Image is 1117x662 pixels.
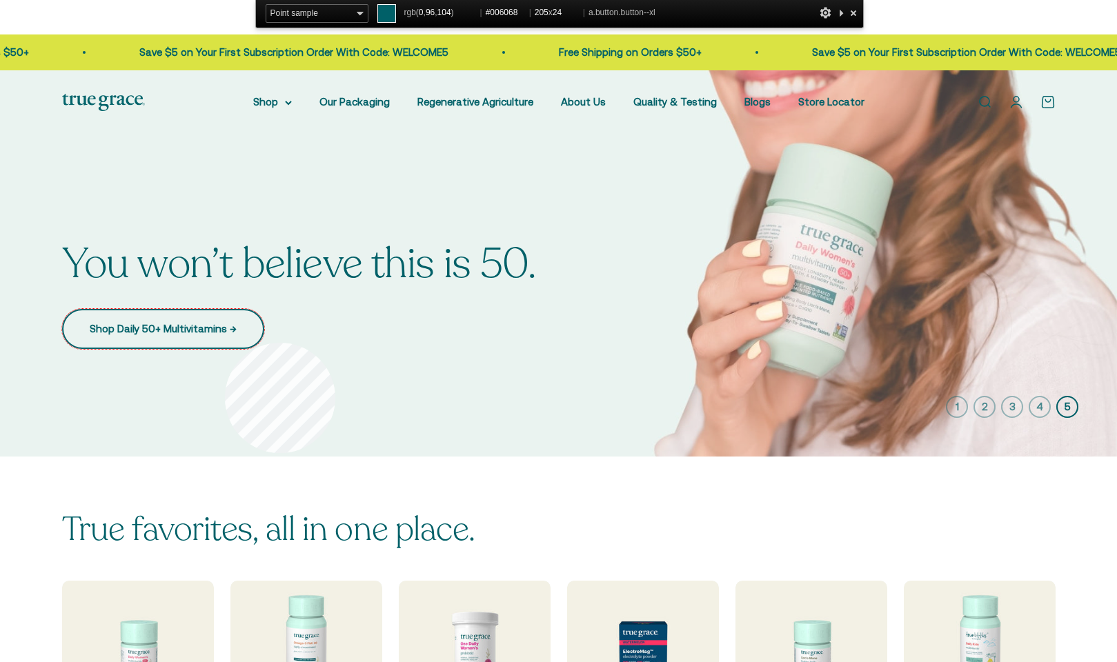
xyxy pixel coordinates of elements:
a: Store Locator [798,96,864,108]
div: Close and Stop Picking [847,4,860,21]
span: | [529,8,531,17]
button: 3 [1001,396,1023,418]
span: a [589,4,655,21]
a: Free Shipping on Orders $50+ [526,46,669,58]
button: 2 [973,396,996,418]
a: Shop Daily 50+ Multivitamins → [62,309,264,349]
span: 24 [553,8,562,17]
a: Quality & Testing [633,96,717,108]
p: Save $5 on Your First Subscription Order With Code: WELCOME5 [780,44,1089,61]
button: 1 [946,396,968,418]
p: Save $5 on Your First Subscription Order With Code: WELCOME5 [107,44,416,61]
span: #006068 [486,4,526,21]
a: Blogs [744,96,771,108]
button: 5 [1056,396,1078,418]
span: rgb( , , ) [404,4,477,21]
span: 104 [437,8,451,17]
summary: Shop [253,94,292,110]
a: Our Packaging [319,96,390,108]
span: | [583,8,585,17]
split-lines: You won’t believe this is 50. [62,236,536,292]
span: 96 [426,8,435,17]
split-lines: True favorites, all in one place. [62,507,475,552]
button: 4 [1029,396,1051,418]
a: Regenerative Agriculture [417,96,533,108]
span: .button.button--xl [593,8,655,17]
span: 205 [535,8,548,17]
span: x [535,4,580,21]
a: About Us [561,96,606,108]
div: Options [819,4,833,21]
span: 0 [419,8,424,17]
span: | [480,8,482,17]
div: Collapse This Panel [836,4,847,21]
